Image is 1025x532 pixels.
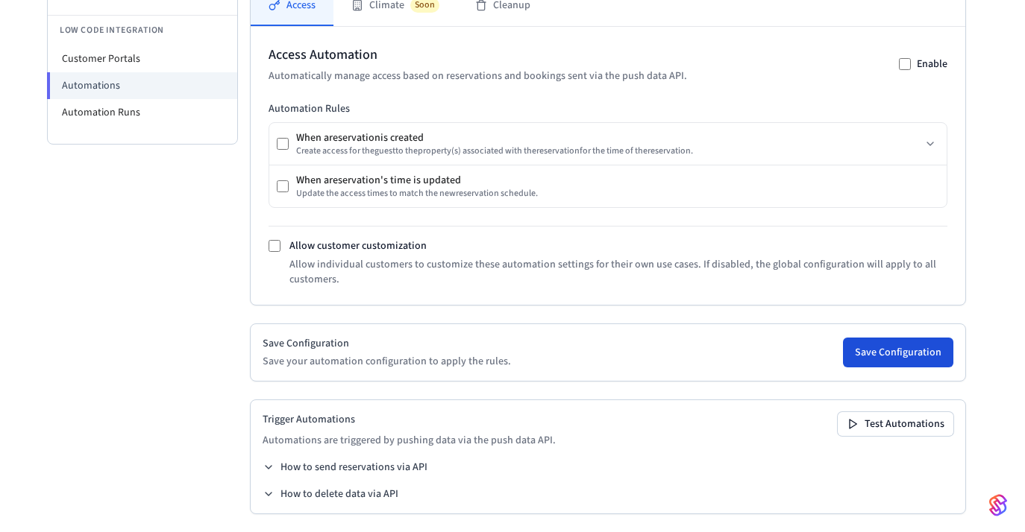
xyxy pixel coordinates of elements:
[269,101,947,116] h3: Automation Rules
[263,412,556,427] h2: Trigger Automations
[296,130,693,145] div: When a reservation is created
[269,69,687,83] p: Automatically manage access based on reservations and bookings sent via the push data API.
[48,99,237,126] li: Automation Runs
[263,336,511,351] h2: Save Configuration
[838,412,953,436] button: Test Automations
[289,238,427,253] label: Allow customer customization
[296,188,538,200] div: Update the access times to match the new reservation schedule.
[917,57,947,72] label: Enable
[843,338,953,367] button: Save Configuration
[48,45,237,72] li: Customer Portals
[47,72,237,99] li: Automations
[263,460,427,475] button: How to send reservations via API
[263,433,556,448] p: Automations are triggered by pushing data via the push data API.
[48,15,237,45] li: Low Code Integration
[289,257,947,287] p: Allow individual customers to customize these automation settings for their own use cases. If dis...
[263,354,511,369] p: Save your automation configuration to apply the rules.
[263,487,398,501] button: How to delete data via API
[296,173,538,188] div: When a reservation 's time is updated
[989,493,1007,517] img: SeamLogoGradient.69752ec5.svg
[269,45,687,66] h2: Access Automation
[296,145,693,157] div: Create access for the guest to the property (s) associated with the reservation for the time of t...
